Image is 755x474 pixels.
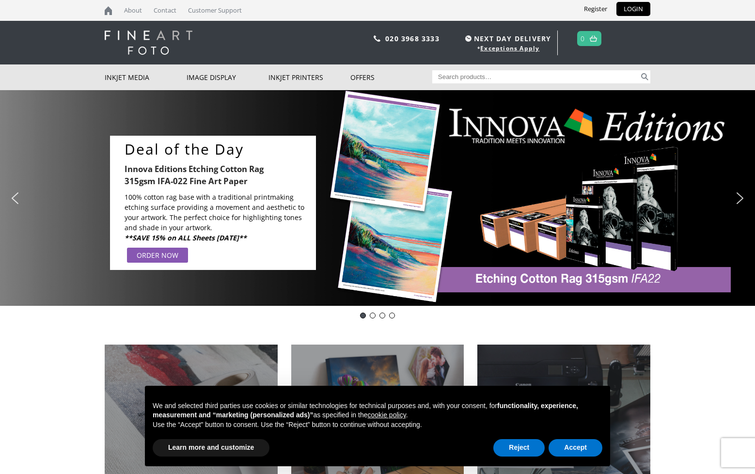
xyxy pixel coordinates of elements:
[385,34,440,43] a: 020 3968 3333
[7,190,23,206] img: previous arrow
[153,402,578,419] strong: functionality, experience, measurement and “marketing (personalized ads)”
[153,420,602,430] p: Use the “Accept” button to consent. Use the “Reject” button to continue without accepting.
[374,35,380,42] img: phone.svg
[616,2,650,16] a: LOGIN
[153,401,602,420] p: We and selected third parties use cookies or similar technologies for technical purposes and, wit...
[368,411,406,419] a: cookie policy
[105,64,187,90] a: Inkjet Media
[125,141,311,158] a: Deal of the Day
[577,2,614,16] a: Register
[493,439,545,457] button: Reject
[125,163,264,187] b: Innova Editions Etching Cotton Rag 315gsm IFA-022 Fine Art Paper
[350,64,432,90] a: Offers
[358,311,397,320] div: Choose slide to display.
[153,439,269,457] button: Learn more and customize
[105,411,278,421] h2: INKJET MEDIA
[110,136,316,270] div: Deal of the DayInnova Editions Etching Cotton Rag 315gsm IFA-022 Fine Art Paper 100% cotton rag b...
[105,31,192,55] img: logo-white.svg
[127,248,188,263] a: ORDER NOW
[581,32,585,46] a: 0
[268,64,350,90] a: Inkjet Printers
[370,313,376,318] div: DOTWeek- IFA13 ALL SIZES
[389,313,395,318] div: pinch book
[549,439,602,457] button: Accept
[379,313,385,318] div: Innova-general
[590,35,597,42] img: basket.svg
[137,250,178,260] div: ORDER NOW
[639,70,650,83] button: Search
[465,35,472,42] img: time.svg
[125,192,306,233] p: 100% cotton rag base with a traditional printmaking etching surface providing a movement and aest...
[125,233,247,242] b: **SAVE 15% on ALL Sheets [DATE]**
[732,190,748,206] img: next arrow
[137,378,618,474] div: Notice
[360,313,366,318] div: DOTD-Innova Editions IFA22
[187,64,268,90] a: Image Display
[463,33,551,44] span: NEXT DAY DELIVERY
[480,44,539,52] a: Exceptions Apply
[432,70,640,83] input: Search products…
